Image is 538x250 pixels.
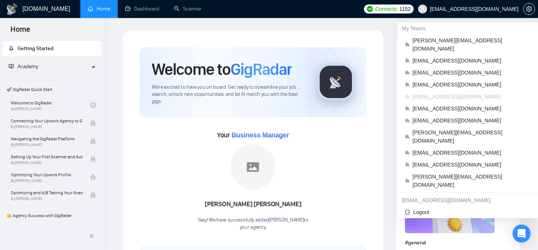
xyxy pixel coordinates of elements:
[88,6,110,12] a: homeHome
[9,64,14,69] span: fund-projection-screen
[412,104,531,113] span: [EMAIL_ADDRESS][DOMAIN_NAME]
[405,179,409,183] span: team
[405,42,409,47] span: team
[11,189,83,196] span: Optimizing and A/B Testing Your Scanner for Better Results
[513,225,531,243] div: Open Intercom Messenger
[9,63,38,70] span: Academy
[198,224,309,231] p: your agency .
[11,117,83,125] span: Connecting Your Upwork Agency to GigRadar
[11,196,83,201] span: By [PERSON_NAME]
[90,192,96,198] span: lock
[405,82,409,87] span: team
[231,144,275,189] img: placeholder.png
[317,63,355,101] img: gigradar-logo.png
[89,232,96,240] span: double-left
[523,6,535,12] span: setting
[375,5,398,13] span: Connects:
[412,57,531,65] span: [EMAIL_ADDRESS][DOMAIN_NAME]
[412,92,531,101] span: [EMAIL_ADDRESS][DOMAIN_NAME]
[125,6,159,12] a: dashboardDashboard
[3,208,101,223] span: 👑 Agency Success with GigRadar
[412,116,531,125] span: [EMAIL_ADDRESS][DOMAIN_NAME]
[405,162,409,167] span: team
[405,94,409,99] span: team
[90,174,96,180] span: lock
[6,3,18,15] img: logo
[174,6,202,12] a: searchScanner
[412,68,531,77] span: [EMAIL_ADDRESS][DOMAIN_NAME]
[231,59,292,79] span: GigRadar
[412,128,531,145] span: [PERSON_NAME][EMAIL_ADDRESS][DOMAIN_NAME]
[9,46,14,51] span: rocket
[11,179,83,183] span: By [PERSON_NAME]
[11,143,83,147] span: By [PERSON_NAME]
[412,161,531,169] span: [EMAIL_ADDRESS][DOMAIN_NAME]
[399,5,411,13] span: 1152
[398,22,538,34] div: My Teams
[231,131,289,139] span: Business Manager
[405,239,511,247] h1: # general
[18,63,38,70] span: Academy
[152,84,305,105] span: We're excited to have you on board. Get ready to streamline your job search, unlock new opportuni...
[198,217,309,231] div: Yaay! We have successfully added [PERSON_NAME] to
[90,121,96,126] span: lock
[90,103,96,108] span: check-circle
[18,45,53,52] span: Getting Started
[152,59,292,79] h1: Welcome to
[405,118,409,123] span: team
[4,24,36,40] span: Home
[405,208,531,216] span: Logout
[523,3,535,15] button: setting
[405,150,409,155] span: team
[523,6,535,12] a: setting
[367,6,373,12] img: upwork-logo.png
[412,36,531,53] span: [PERSON_NAME][EMAIL_ADDRESS][DOMAIN_NAME]
[412,173,531,189] span: [PERSON_NAME][EMAIL_ADDRESS][DOMAIN_NAME]
[412,80,531,89] span: [EMAIL_ADDRESS][DOMAIN_NAME]
[3,41,102,56] li: Getting Started
[3,82,101,97] span: 🚀 GigRadar Quick Start
[398,194,538,206] div: nara.makan@gigradar.io
[217,131,289,139] span: Your
[405,210,410,215] span: logout
[11,171,83,179] span: Optimizing Your Upwork Profile
[90,138,96,144] span: lock
[90,156,96,162] span: lock
[420,6,425,12] span: user
[11,97,90,113] a: Welcome to GigRadarBy[PERSON_NAME]
[405,58,409,63] span: team
[11,153,83,161] span: Setting Up Your First Scanner and Auto-Bidder
[405,134,409,139] span: team
[11,161,83,165] span: By [PERSON_NAME]
[405,106,409,111] span: team
[405,70,409,75] span: team
[11,125,83,129] span: By [PERSON_NAME]
[198,198,309,211] div: [PERSON_NAME] [PERSON_NAME]
[11,135,83,143] span: Navigating the GigRadar Platform
[412,149,531,157] span: [EMAIL_ADDRESS][DOMAIN_NAME]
